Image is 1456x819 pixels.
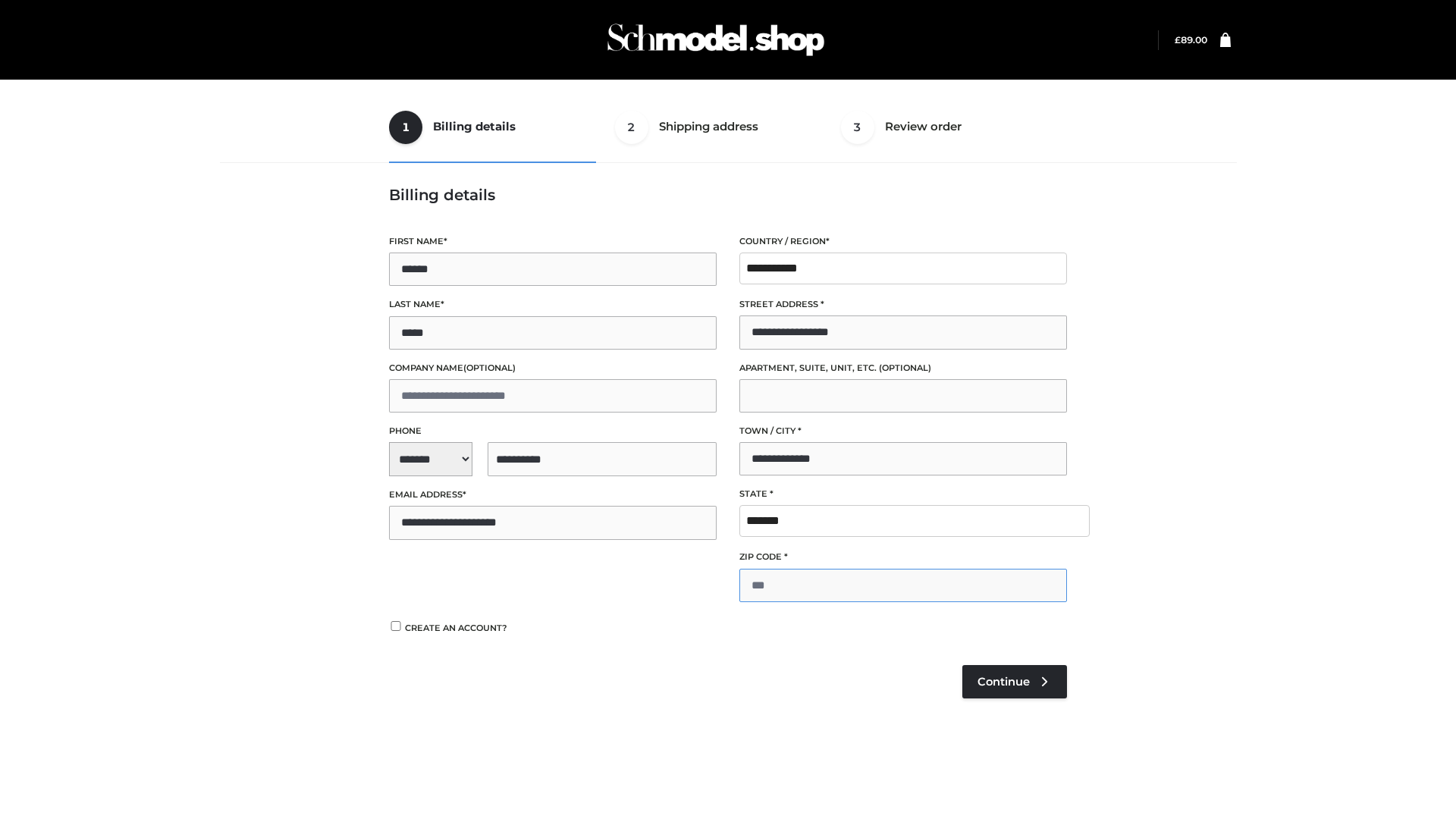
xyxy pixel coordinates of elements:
span: (optional) [879,362,931,373]
label: Street address [739,297,1067,312]
img: Schmodel Admin 964 [602,10,830,70]
label: ZIP Code [739,550,1067,564]
label: Company name [389,361,717,375]
span: (optional) [463,362,516,373]
a: Continue [962,665,1067,698]
span: Create an account? [405,623,507,633]
h3: Billing details [389,186,1067,204]
label: Apartment, suite, unit, etc. [739,361,1067,375]
label: First name [389,234,717,249]
label: Email address [389,488,717,502]
bdi: 89.00 [1175,34,1207,45]
input: Create an account? [389,621,403,631]
label: Town / City [739,424,1067,438]
a: £89.00 [1175,34,1207,45]
label: Country / Region [739,234,1067,249]
span: Continue [977,675,1030,689]
label: Last name [389,297,717,312]
label: State [739,487,1067,501]
span: £ [1175,34,1181,45]
label: Phone [389,424,717,438]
